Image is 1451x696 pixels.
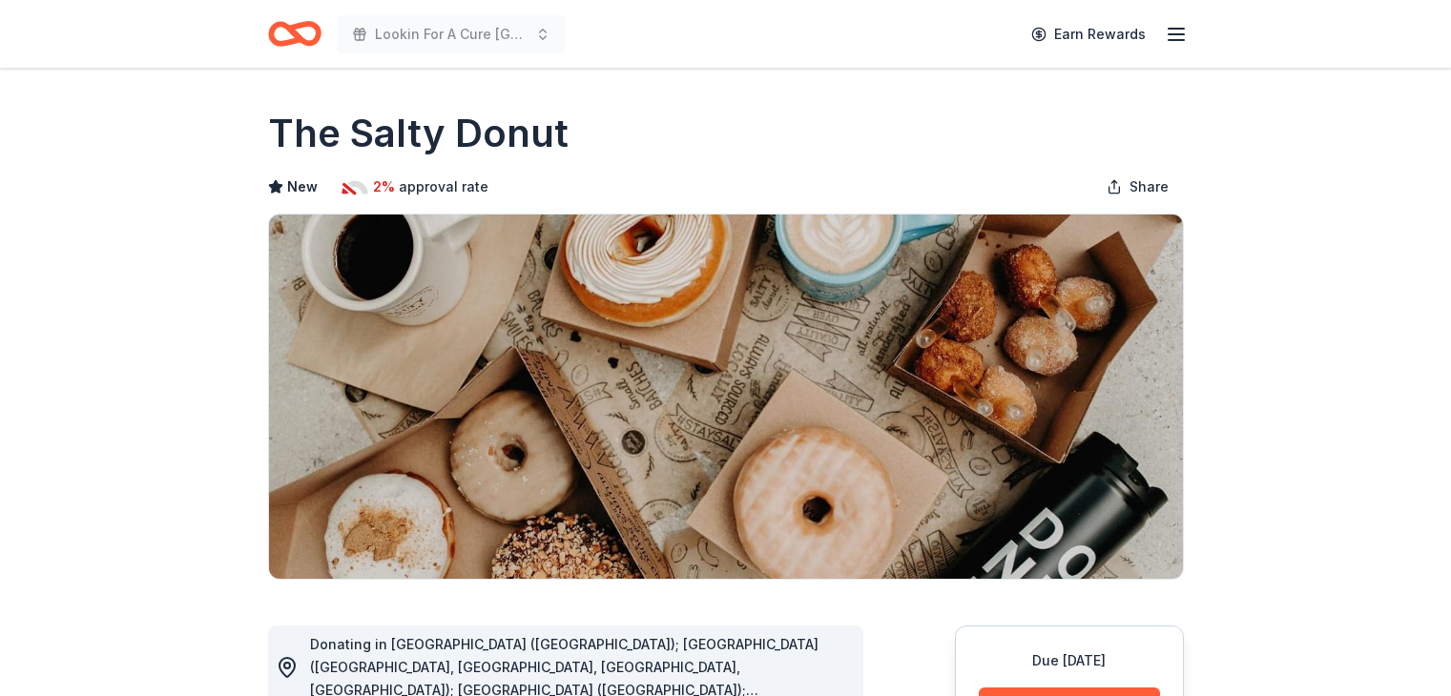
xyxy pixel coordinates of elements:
[399,175,488,198] span: approval rate
[268,107,569,160] h1: The Salty Donut
[1020,17,1157,51] a: Earn Rewards
[1130,175,1169,198] span: Share
[373,175,395,198] span: 2%
[287,175,318,198] span: New
[337,15,566,53] button: Lookin For A Cure [GEOGRAPHIC_DATA]
[1091,168,1184,206] button: Share
[375,23,528,46] span: Lookin For A Cure [GEOGRAPHIC_DATA]
[979,649,1160,672] div: Due [DATE]
[268,11,321,56] a: Home
[269,215,1183,579] img: Image for The Salty Donut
